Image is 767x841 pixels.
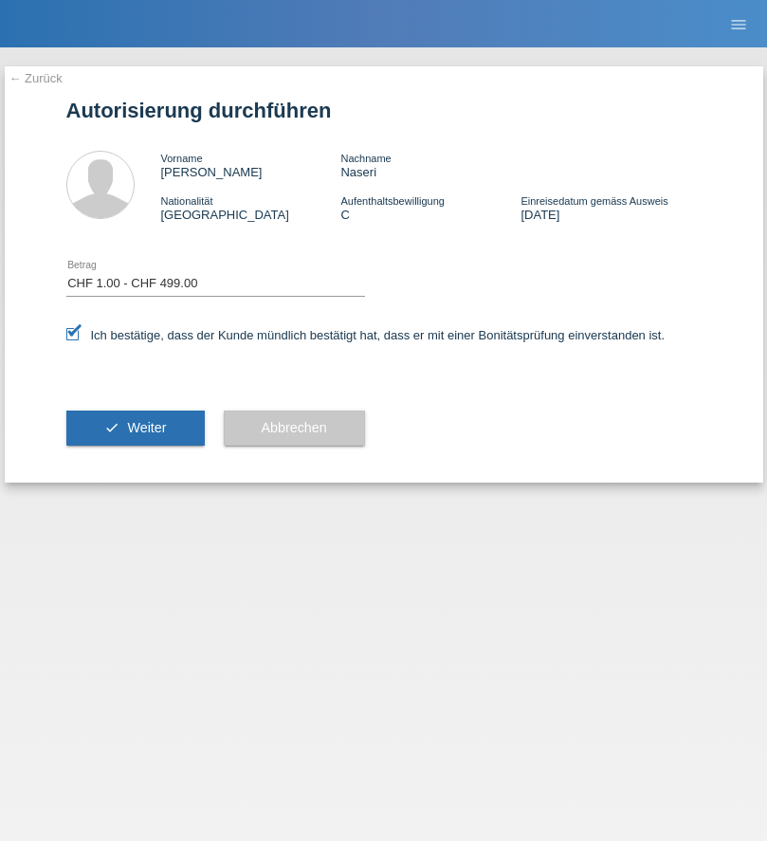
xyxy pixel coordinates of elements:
[340,193,520,222] div: C
[161,195,213,207] span: Nationalität
[340,151,520,179] div: Naseri
[729,15,748,34] i: menu
[161,153,203,164] span: Vorname
[340,153,391,164] span: Nachname
[66,411,205,447] button: check Weiter
[66,328,666,342] label: Ich bestätige, dass der Kunde mündlich bestätigt hat, dass er mit einer Bonitätsprüfung einversta...
[224,411,365,447] button: Abbrechen
[104,420,119,435] i: check
[520,193,701,222] div: [DATE]
[9,71,63,85] a: ← Zurück
[720,18,758,29] a: menu
[66,99,702,122] h1: Autorisierung durchführen
[520,195,667,207] span: Einreisedatum gemäss Ausweis
[262,420,327,435] span: Abbrechen
[127,420,166,435] span: Weiter
[340,195,444,207] span: Aufenthaltsbewilligung
[161,151,341,179] div: [PERSON_NAME]
[161,193,341,222] div: [GEOGRAPHIC_DATA]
